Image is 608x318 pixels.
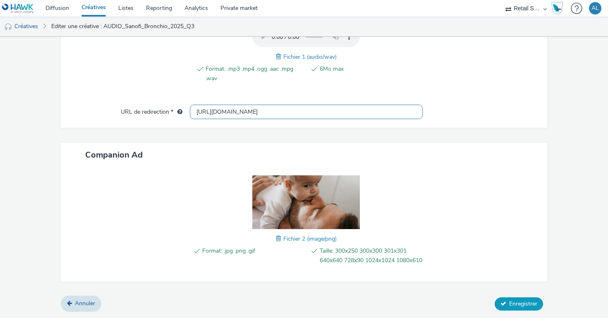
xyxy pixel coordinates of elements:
span: 6Mo max [320,64,419,83]
div: AL [591,2,599,14]
span: Format: .mp3 .mp4 .ogg .aac .mpg .wav [206,64,305,83]
span: Annuler [75,299,95,307]
span: Fichier 2 (image/png) [283,235,337,243]
a: Annuler [61,296,101,311]
a: Hawk Academy [551,2,567,15]
span: Taille: 300x250 300x300 301x301 640x640 728x90 1024x1024 1080x610 [320,246,423,265]
input: url... [190,105,423,119]
img: audio [4,23,12,31]
span: Enregistrer [509,300,537,308]
div: L'URL de redirection sera utilisée comme URL de validation avec certains SSP et ce sera l'URL de ... [173,108,182,116]
img: Fichier 2 (image/png) [252,175,360,229]
span: Format: .jpg .png .gif [202,246,305,265]
span: Fichier 1 (audio/wav) [283,53,337,61]
label: URL de redirection * [117,105,186,116]
span: Companion Ad [85,149,143,160]
button: Enregistrer [495,297,543,311]
img: undefined Logo [2,3,34,14]
a: Editer une créative : AUDIO_Sanofi_Bronchio_2025_Q3 [47,17,199,36]
img: Hawk Academy [551,2,563,15]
